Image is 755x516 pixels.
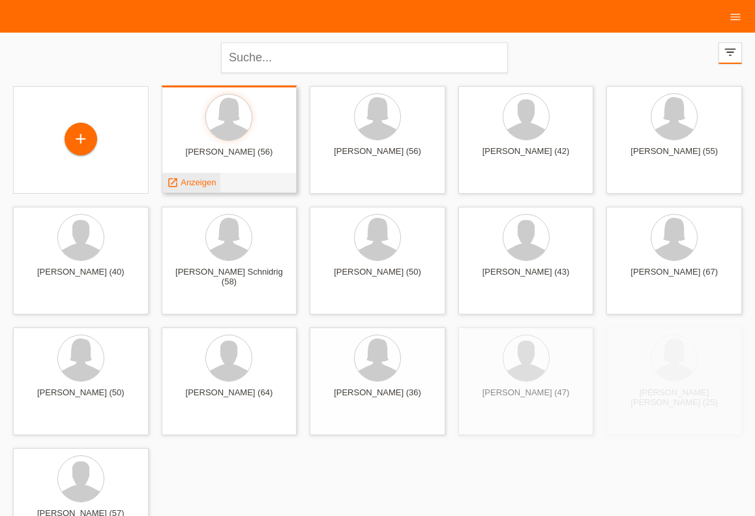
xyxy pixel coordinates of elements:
[23,387,138,408] div: [PERSON_NAME] (50)
[617,267,732,288] div: [PERSON_NAME] (67)
[172,267,287,288] div: [PERSON_NAME] Schnidrig (58)
[722,12,748,20] a: menu
[617,146,732,167] div: [PERSON_NAME] (55)
[167,177,179,189] i: launch
[23,267,138,288] div: [PERSON_NAME] (40)
[469,267,584,288] div: [PERSON_NAME] (43)
[221,42,508,73] input: Suche...
[469,387,584,408] div: [PERSON_NAME] (47)
[723,45,737,59] i: filter_list
[320,146,435,167] div: [PERSON_NAME] (56)
[320,387,435,408] div: [PERSON_NAME] (36)
[320,267,435,288] div: [PERSON_NAME] (50)
[729,10,742,23] i: menu
[172,147,287,168] div: [PERSON_NAME] (56)
[167,177,216,187] a: launch Anzeigen
[181,177,216,187] span: Anzeigen
[469,146,584,167] div: [PERSON_NAME] (42)
[617,387,732,408] div: [PERSON_NAME] [PERSON_NAME] (25)
[172,387,287,408] div: [PERSON_NAME] (64)
[65,128,96,150] div: Kund*in hinzufügen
